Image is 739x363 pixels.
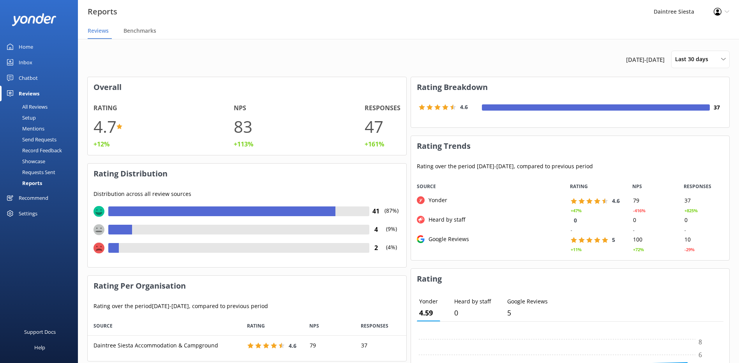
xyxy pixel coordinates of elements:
div: All Reviews [5,101,48,112]
div: +12% [93,139,109,150]
div: Home [19,39,33,55]
div: 37 [678,196,729,206]
div: Google Reviews [425,235,469,243]
h4: Rating [93,103,117,113]
a: Setup [5,112,78,123]
span: Source [417,183,436,190]
h3: Rating Trends [411,136,730,156]
h1: 47 [365,113,383,139]
a: Showcase [5,156,78,167]
h3: Overall [88,77,406,97]
h3: Rating Per Organisation [88,276,406,296]
div: grid [88,336,406,355]
div: Daintree Siesta Accommodation & Campground [88,336,242,355]
span: 0 [574,217,577,224]
h1: 83 [234,113,252,139]
span: NPS [309,322,319,330]
a: All Reviews [5,101,78,112]
span: RATING [247,322,265,330]
div: Yonder [425,196,447,204]
a: Mentions [5,123,78,134]
div: - [571,227,572,234]
div: +11% [571,246,582,253]
div: +113% [234,139,253,150]
h1: 4.7 [93,113,116,139]
img: yonder-white-logo.png [12,13,56,26]
h3: Reports [88,5,117,18]
h3: Rating Distribution [88,164,406,184]
h4: 37 [710,103,723,112]
div: 79 [627,196,678,206]
p: 5 [507,307,548,319]
div: 37 [355,336,406,355]
span: Benchmarks [123,27,156,35]
span: Last 30 days [675,55,713,63]
div: Settings [19,206,37,221]
div: Inbox [19,55,32,70]
div: Showcase [5,156,45,167]
div: 100 [627,235,678,245]
a: Record Feedback [5,145,78,156]
a: Reports [5,178,78,189]
tspan: 8 [698,338,702,346]
p: Distribution across all review sources [93,190,400,198]
div: 0 [627,215,678,225]
div: Support Docs [24,324,56,340]
div: Heard by staff [425,215,465,224]
div: - [684,227,686,234]
span: NPS [632,183,642,190]
p: (87%) [383,206,400,225]
div: +825% [684,207,697,214]
h3: Rating Breakdown [411,77,730,97]
span: 5 [612,236,615,243]
p: Yonder [419,297,438,306]
span: 4.6 [460,103,468,111]
h4: 4 [369,225,383,235]
a: Send Requests [5,134,78,145]
div: Requests Sent [5,167,55,178]
span: [DATE] - [DATE] [626,55,665,64]
div: Recommend [19,190,48,206]
div: Reviews [19,86,39,101]
div: 10 [678,235,729,245]
h4: 2 [369,243,383,253]
span: Source [93,322,113,330]
div: Mentions [5,123,44,134]
span: 4.6 [289,342,296,349]
div: +161% [365,139,384,150]
p: 5 [419,307,438,319]
p: 0 [454,307,491,319]
span: RESPONSES [361,322,388,330]
div: +47% [571,207,582,214]
p: (9%) [383,225,400,243]
span: Reviews [88,27,109,35]
span: 4.6 [612,197,620,204]
div: -29% [684,246,694,253]
div: grid [411,196,730,254]
p: Rating over the period [DATE] - [DATE] , compared to previous period [93,302,400,310]
div: Record Feedback [5,145,62,156]
div: 79 [304,336,355,355]
div: 0 [678,215,729,225]
p: Heard by staff [454,297,491,306]
div: - [633,227,635,234]
p: Google Reviews [507,297,548,306]
p: (4%) [383,243,400,261]
div: Reports [5,178,42,189]
div: Setup [5,112,36,123]
div: -416% [633,207,646,214]
h4: NPS [234,103,246,113]
h4: 41 [369,206,383,217]
h3: Rating [411,269,730,289]
span: RESPONSES [684,183,711,190]
h4: Responses [365,103,400,113]
a: Requests Sent [5,167,78,178]
span: RATING [570,183,588,190]
p: Rating over the period [DATE] - [DATE] , compared to previous period [417,162,724,171]
div: Chatbot [19,70,38,86]
div: Help [34,340,45,355]
div: Send Requests [5,134,56,145]
div: +72% [633,246,644,253]
tspan: 6 [698,350,702,359]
